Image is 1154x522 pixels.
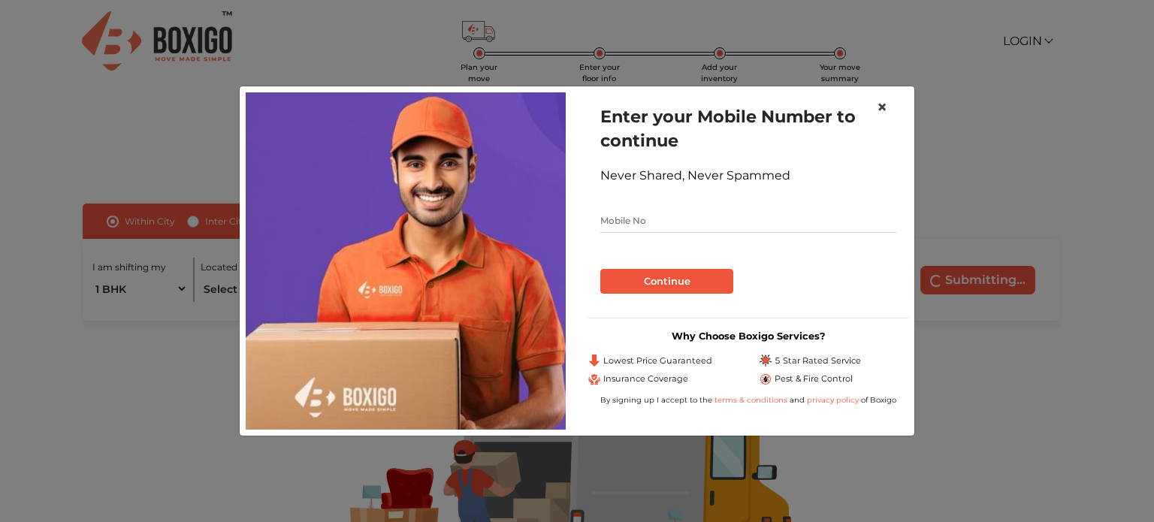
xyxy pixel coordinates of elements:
[588,394,908,406] div: By signing up I accept to the and of Boxigo
[588,330,908,342] h3: Why Choose Boxigo Services?
[775,373,853,385] span: Pest & Fire Control
[865,86,899,128] button: Close
[246,92,566,429] img: relocation-img
[714,395,790,405] a: terms & conditions
[600,104,896,152] h1: Enter your Mobile Number to continue
[600,269,733,294] button: Continue
[600,209,896,233] input: Mobile No
[805,395,861,405] a: privacy policy
[775,355,861,367] span: 5 Star Rated Service
[603,355,712,367] span: Lowest Price Guaranteed
[877,96,887,118] span: ×
[600,167,896,185] div: Never Shared, Never Spammed
[603,373,688,385] span: Insurance Coverage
